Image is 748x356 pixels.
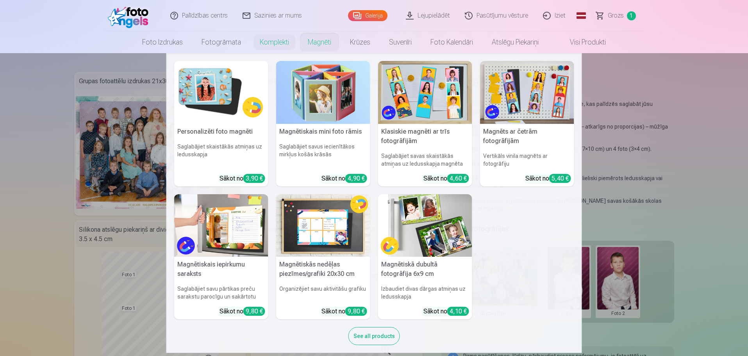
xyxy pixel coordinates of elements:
div: Sākot no [321,307,367,316]
h5: Magnētiskā dubultā fotogrāfija 6x9 cm [378,257,472,282]
div: Sākot no [220,307,265,316]
div: 9,80 € [345,307,367,316]
img: Magnēts ar četrām fotogrāfijām [480,61,574,124]
img: Magnētiskais mini foto rāmis [276,61,370,124]
a: Foto izdrukas [133,31,192,53]
img: Magnētiskās nedēļas piezīmes/grafiki 20x30 cm [276,194,370,257]
h6: Saglabājiet skaistākās atmiņas uz ledusskapja [174,140,268,171]
div: Sākot no [321,174,367,183]
div: Sākot no [525,174,571,183]
div: 5,40 € [549,174,571,183]
img: Magnētiskā dubultā fotogrāfija 6x9 cm [378,194,472,257]
div: 4,10 € [447,307,469,316]
a: Krūzes [341,31,380,53]
h5: Magnētiskais mini foto rāmis [276,124,370,140]
h5: Klasiskie magnēti ar trīs fotogrāfijām [378,124,472,149]
h5: Magnētiskās nedēļas piezīmes/grafiki 20x30 cm [276,257,370,282]
img: /fa1 [108,3,153,28]
a: Visi produkti [548,31,615,53]
h6: Saglabājiet savu pārtikas preču sarakstu parocīgu un sakārtotu [174,282,268,304]
h6: Izbaudiet divas dārgas atmiņas uz ledusskapja [378,282,472,304]
h6: Organizējiet savu aktivitāšu grafiku [276,282,370,304]
a: Magnētiskais mini foto rāmisMagnētiskais mini foto rāmisSaglabājiet savus iecienītākos mirkļus ko... [276,61,370,186]
img: Magnētiskais iepirkumu saraksts [174,194,268,257]
div: 9,80 € [243,307,265,316]
a: Klasiskie magnēti ar trīs fotogrāfijāmKlasiskie magnēti ar trīs fotogrāfijāmSaglabājiet savas ska... [378,61,472,186]
a: Personalizēti foto magnētiPersonalizēti foto magnētiSaglabājiet skaistākās atmiņas uz ledusskapja... [174,61,268,186]
a: Atslēgu piekariņi [482,31,548,53]
div: 4,60 € [447,174,469,183]
a: Magnētiskās nedēļas piezīmes/grafiki 20x30 cmMagnētiskās nedēļas piezīmes/grafiki 20x30 cmOrganiz... [276,194,370,320]
div: Sākot no [423,307,469,316]
div: Sākot no [423,174,469,183]
a: Foto kalendāri [421,31,482,53]
a: Fotogrāmata [192,31,250,53]
span: Grozs [608,11,624,20]
h5: Personalizēti foto magnēti [174,124,268,140]
img: Personalizēti foto magnēti [174,61,268,124]
h6: Saglabājiet savas skaistākās atmiņas uz ledusskapja magnēta [378,149,472,171]
span: 1 [627,11,636,20]
h5: Magnēts ar četrām fotogrāfijām [480,124,574,149]
div: Sākot no [220,174,265,183]
div: See all products [348,327,400,345]
a: Magnēts ar četrām fotogrāfijāmMagnēts ar četrām fotogrāfijāmVertikāls vinila magnēts ar fotogrāfi... [480,61,574,186]
a: Magnētiskais iepirkumu sarakstsMagnētiskais iepirkumu sarakstsSaglabājiet savu pārtikas preču sar... [174,194,268,320]
a: Galerija [348,10,387,21]
img: Klasiskie magnēti ar trīs fotogrāfijām [378,61,472,124]
h6: Saglabājiet savus iecienītākos mirkļus košās krāsās [276,140,370,171]
div: 4,90 € [345,174,367,183]
a: Magnētiskā dubultā fotogrāfija 6x9 cmMagnētiskā dubultā fotogrāfija 6x9 cmIzbaudiet divas dārgas ... [378,194,472,320]
h6: Vertikāls vinila magnēts ar fotogrāfiju [480,149,574,171]
a: Magnēti [298,31,341,53]
h5: Magnētiskais iepirkumu saraksts [174,257,268,282]
a: See all products [348,331,400,340]
a: Komplekti [250,31,298,53]
a: Suvenīri [380,31,421,53]
div: 3,90 € [243,174,265,183]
